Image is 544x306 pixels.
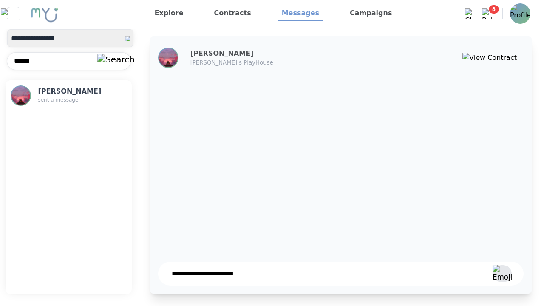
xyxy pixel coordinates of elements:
img: Close sidebar [1,8,26,19]
img: View Contract [462,53,517,63]
a: Contracts [211,6,255,21]
a: Campaigns [346,6,395,21]
h3: [PERSON_NAME] [190,48,349,59]
img: Profile [510,3,530,24]
img: Bell [482,8,492,19]
img: Emoji [493,265,513,283]
img: Profile [159,48,178,67]
a: Explore [151,6,187,21]
a: Messages [278,6,323,21]
p: sent a message [38,96,107,103]
button: Profile[PERSON_NAME]sent a message [6,80,132,111]
img: Search [97,54,135,66]
img: Profile [11,86,30,105]
h3: [PERSON_NAME] [38,86,107,96]
img: Chat [465,8,475,19]
p: [PERSON_NAME]'s PlayHouse [190,59,349,67]
span: 8 [489,5,499,14]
